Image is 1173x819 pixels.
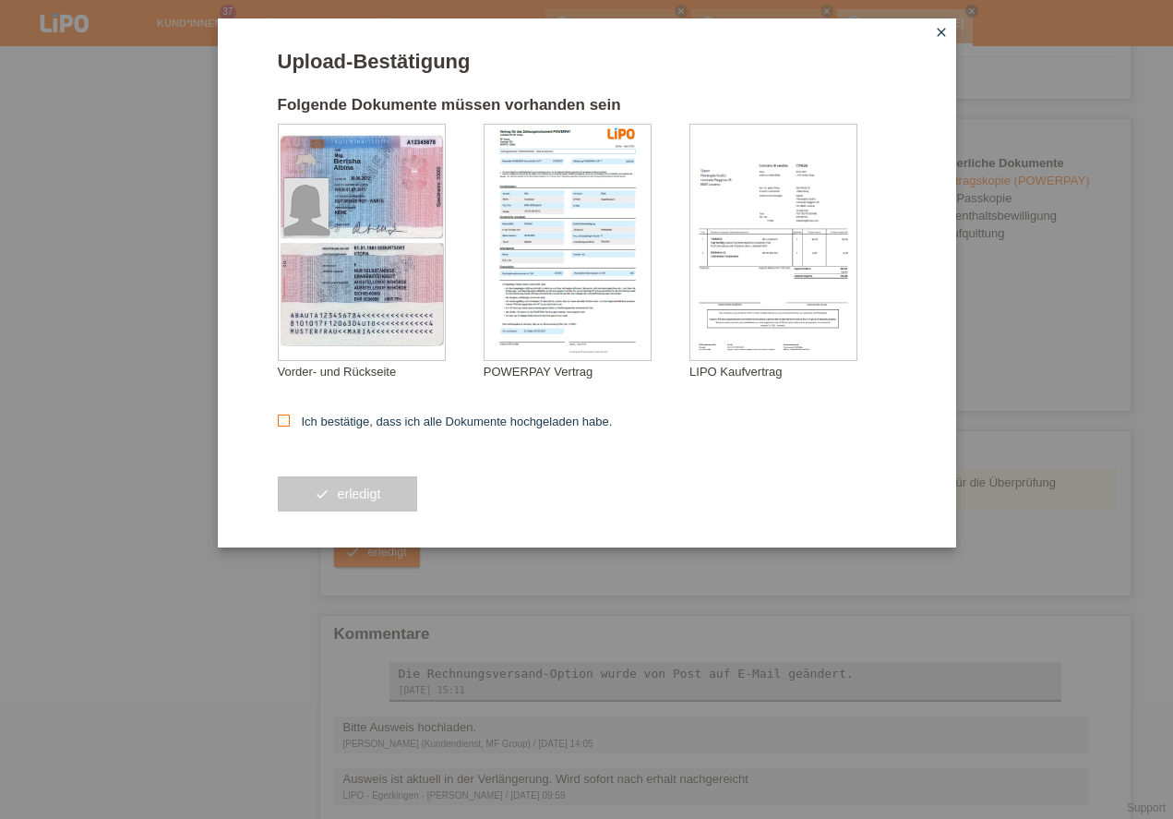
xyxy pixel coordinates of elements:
img: upload_document_confirmation_type_receipt_generic.png [690,125,856,360]
div: LIPO Kaufvertrag [689,365,895,379]
img: foreign_id_photo_female.png [284,178,329,235]
span: erledigt [337,487,380,501]
img: 39073_print.png [607,127,635,139]
h2: Folgende Dokumente müssen vorhanden sein [278,96,896,124]
div: Berisha [334,157,426,165]
a: close [929,23,953,44]
div: Vorder- und Rückseite [278,365,484,379]
div: POWERPAY Vertrag [484,365,689,379]
div: Albina [334,164,426,171]
h1: Upload-Bestätigung [278,50,896,73]
label: Ich bestätige, dass ich alle Dokumente hochgeladen habe. [278,415,613,428]
i: check [315,487,329,501]
img: upload_document_confirmation_type_id_foreign_empty.png [279,125,445,360]
button: check erledigt [278,476,418,512]
img: upload_document_confirmation_type_contract_kkg_whitelabel.png [485,125,651,360]
i: close [934,25,949,40]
